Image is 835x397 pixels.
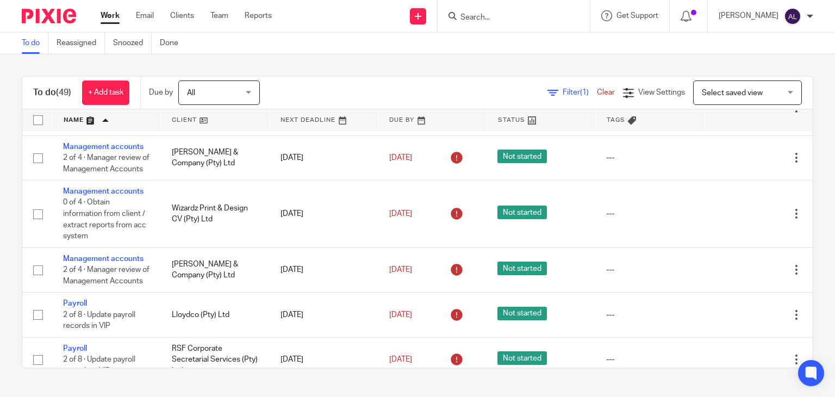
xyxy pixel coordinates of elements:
span: 2 of 4 · Manager review of Management Accounts [63,266,149,285]
td: Lloydco (Pty) Ltd [161,293,270,337]
a: Email [136,10,154,21]
div: --- [606,309,693,320]
div: --- [606,354,693,365]
p: [PERSON_NAME] [719,10,778,21]
span: (1) [580,89,589,96]
img: svg%3E [784,8,801,25]
a: Reassigned [57,33,105,54]
div: --- [606,152,693,163]
span: 2 of 4 · Manager review of Management Accounts [63,154,149,173]
span: [DATE] [389,266,412,274]
a: Clear [597,89,615,96]
span: 0 of 4 · Obtain information from client / extract reports from acc system [63,199,146,240]
a: Clients [170,10,194,21]
a: To do [22,33,48,54]
div: --- [606,264,693,275]
a: Payroll [63,345,87,352]
p: Due by [149,87,173,98]
span: All [187,89,195,97]
td: [DATE] [270,135,378,180]
span: [DATE] [389,311,412,319]
span: View Settings [638,89,685,96]
span: [DATE] [389,154,412,162]
a: Team [210,10,228,21]
span: Select saved view [702,89,763,97]
input: Search [459,13,557,23]
a: Management accounts [63,255,144,263]
span: [DATE] [389,210,412,218]
td: [PERSON_NAME] & Company (Pty) Ltd [161,135,270,180]
a: Payroll [63,300,87,307]
span: Not started [497,150,547,163]
span: Get Support [616,12,658,20]
span: Not started [497,262,547,275]
span: Tags [607,117,625,123]
a: Reports [245,10,272,21]
span: 2 of 8 · Update payroll records in VIP [63,311,135,330]
span: [DATE] [389,356,412,363]
h1: To do [33,87,71,98]
div: --- [606,208,693,219]
a: Work [101,10,120,21]
span: Not started [497,351,547,365]
a: Snoozed [113,33,152,54]
a: + Add task [82,80,129,105]
a: Management accounts [63,143,144,151]
td: [PERSON_NAME] & Company (Pty) Ltd [161,247,270,292]
td: [DATE] [270,247,378,292]
span: Not started [497,307,547,320]
td: [DATE] [270,337,378,382]
a: Done [160,33,186,54]
span: Not started [497,206,547,219]
a: Management accounts [63,188,144,195]
span: 2 of 8 · Update payroll records in VIP [63,356,135,375]
span: Filter [563,89,597,96]
td: [DATE] [270,293,378,337]
td: RSF Corporate Secretarial Services (Pty) Ltd [161,337,270,382]
img: Pixie [22,9,76,23]
span: (49) [56,88,71,97]
td: Wizardz Print & Design CV (Pty) Ltd [161,181,270,248]
td: [DATE] [270,181,378,248]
